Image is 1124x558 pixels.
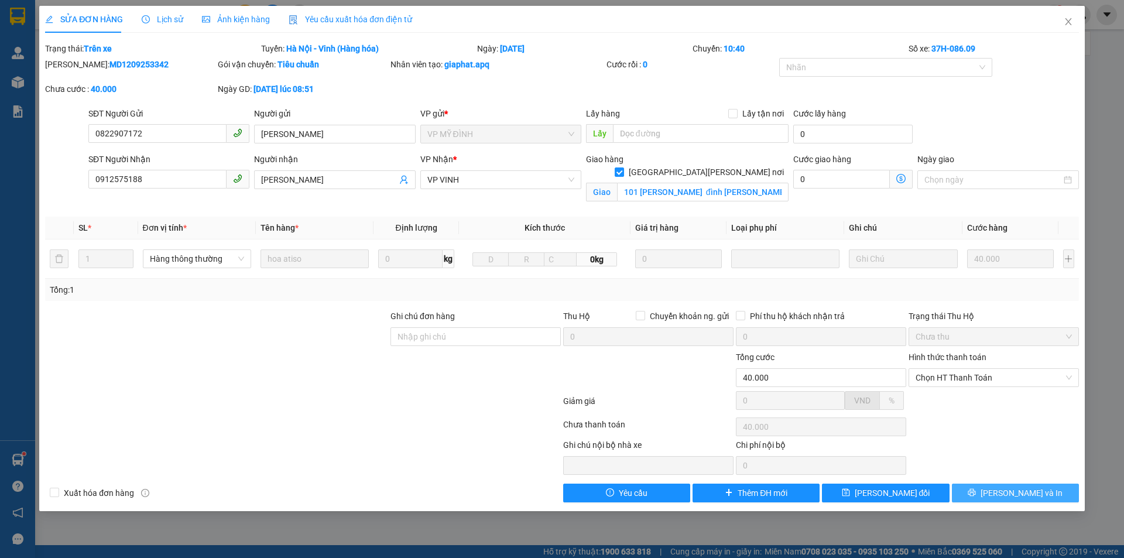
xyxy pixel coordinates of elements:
input: C [544,252,577,266]
input: R [508,252,544,266]
span: Giao [586,183,617,201]
div: Người gửi [254,107,415,120]
input: Ghi chú đơn hàng [390,327,561,346]
div: Trạng thái Thu Hộ [909,310,1079,323]
button: save[PERSON_NAME] đổi [822,484,949,502]
span: exclamation-circle [606,488,614,498]
label: Hình thức thanh toán [909,352,986,362]
label: Ghi chú đơn hàng [390,311,455,321]
input: D [472,252,509,266]
div: Nhân viên tạo: [390,58,604,71]
div: Chưa cước : [45,83,215,95]
span: [GEOGRAPHIC_DATA][PERSON_NAME] nơi [624,166,789,179]
div: Cước rồi : [606,58,777,71]
img: icon [289,15,298,25]
input: Dọc đường [613,124,789,143]
input: Cước giao hàng [793,170,890,189]
span: Chọn HT Thanh Toán [916,369,1072,386]
div: Số xe: [907,42,1080,55]
span: VP VINH [427,171,574,189]
span: VP MỸ ĐÌNH [427,125,574,143]
button: plusThêm ĐH mới [693,484,820,502]
span: Chuyển khoản ng. gửi [645,310,734,323]
span: edit [45,15,53,23]
span: printer [968,488,976,498]
span: Giá trị hàng [635,223,678,232]
span: Định lượng [395,223,437,232]
div: Giảm giá [562,395,735,415]
span: [PERSON_NAME] và In [981,487,1063,499]
div: VP gửi [420,107,581,120]
div: Tổng: 1 [50,283,434,296]
span: VND [854,396,871,405]
input: Ngày giao [924,173,1061,186]
label: Ngày giao [917,155,954,164]
b: [DATE] [500,44,525,53]
span: Cước hàng [967,223,1008,232]
div: Ngày GD: [218,83,388,95]
div: Chi phí nội bộ [736,439,906,456]
th: Ghi chú [844,217,962,239]
div: Tuyến: [260,42,476,55]
span: SL [78,223,88,232]
button: printer[PERSON_NAME] và In [952,484,1079,502]
span: VP Nhận [420,155,453,164]
button: Close [1052,6,1085,39]
span: Xuất hóa đơn hàng [59,487,139,499]
b: 10:40 [724,44,745,53]
span: Tổng cước [736,352,775,362]
b: Trên xe [84,44,112,53]
div: Gói vận chuyển: [218,58,388,71]
span: clock-circle [142,15,150,23]
span: Yêu cầu [619,487,647,499]
span: Lấy hàng [586,109,620,118]
input: Giao tận nơi [617,183,789,201]
span: Giao hàng [586,155,623,164]
span: Yêu cầu xuất hóa đơn điện tử [289,15,412,24]
input: VD: Bàn, Ghế [261,249,369,268]
span: plus [725,488,733,498]
span: Hàng thông thường [150,250,244,268]
span: Lấy [586,124,613,143]
button: plus [1063,249,1074,268]
th: Loại phụ phí [727,217,844,239]
button: delete [50,249,68,268]
input: Cước lấy hàng [793,125,913,143]
b: Tiêu chuẩn [277,60,319,69]
span: Phí thu hộ khách nhận trả [745,310,849,323]
div: SĐT Người Nhận [88,153,249,166]
span: SỬA ĐƠN HÀNG [45,15,123,24]
span: Lấy tận nơi [738,107,789,120]
span: user-add [399,175,409,184]
span: % [889,396,895,405]
div: Trạng thái: [44,42,260,55]
span: Kích thước [525,223,565,232]
span: Tên hàng [261,223,299,232]
input: 0 [635,249,722,268]
b: 40.000 [91,84,116,94]
span: picture [202,15,210,23]
span: Lịch sử [142,15,183,24]
b: MD1209253342 [109,60,169,69]
button: exclamation-circleYêu cầu [563,484,690,502]
span: dollar-circle [896,174,906,183]
div: Người nhận [254,153,415,166]
div: [PERSON_NAME]: [45,58,215,71]
div: SĐT Người Gửi [88,107,249,120]
span: Đơn vị tính [143,223,187,232]
span: info-circle [141,489,149,497]
span: kg [443,249,454,268]
span: Chưa thu [916,328,1072,345]
span: phone [233,174,242,183]
label: Cước giao hàng [793,155,851,164]
div: Ghi chú nội bộ nhà xe [563,439,734,456]
span: [PERSON_NAME] đổi [855,487,930,499]
span: Thu Hộ [563,311,590,321]
span: 0kg [577,252,616,266]
b: 0 [643,60,647,69]
input: 0 [967,249,1054,268]
div: Ngày: [476,42,692,55]
input: Ghi Chú [849,249,957,268]
span: Thêm ĐH mới [738,487,787,499]
span: close [1064,17,1073,26]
